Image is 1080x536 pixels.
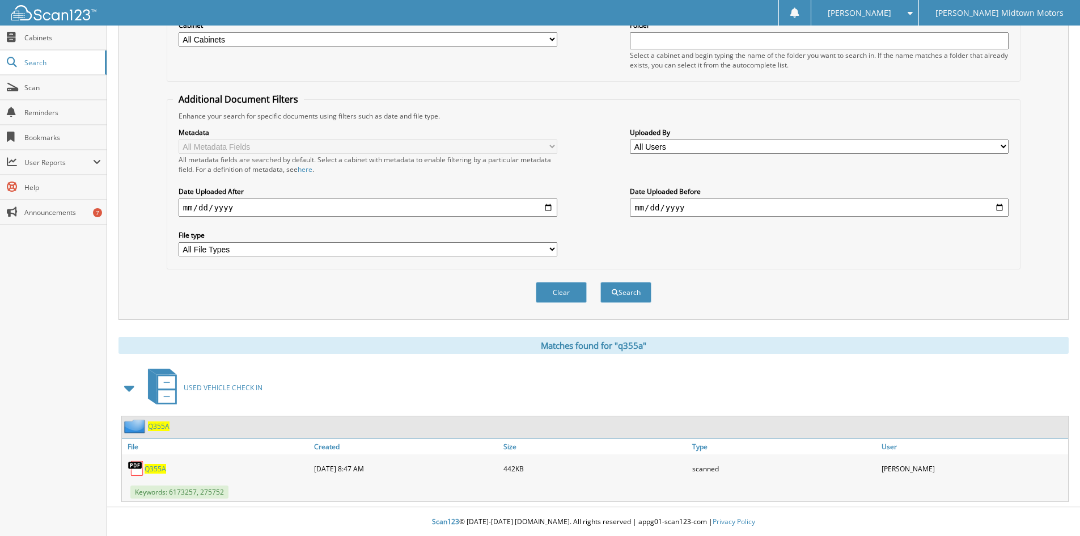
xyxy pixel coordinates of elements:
div: All metadata fields are searched by default. Select a cabinet with metadata to enable filtering b... [179,155,557,174]
a: Q355A [145,464,166,474]
img: PDF.png [128,460,145,477]
input: start [179,199,557,217]
iframe: Chat Widget [1023,482,1080,536]
div: Select a cabinet and begin typing the name of the folder you want to search in. If the name match... [630,50,1009,70]
label: Uploaded By [630,128,1009,137]
div: Matches found for "q355a" [118,337,1069,354]
span: Search [24,58,99,67]
span: Bookmarks [24,133,101,142]
span: User Reports [24,158,93,167]
a: File [122,439,311,454]
a: User [879,439,1068,454]
span: [PERSON_NAME] [828,10,891,16]
a: Type [689,439,879,454]
a: Created [311,439,501,454]
a: USED VEHICLE CHECK IN [141,365,262,410]
span: Reminders [24,108,101,117]
div: scanned [689,457,879,480]
span: Cabinets [24,33,101,43]
button: Clear [536,282,587,303]
span: Help [24,183,101,192]
div: 442KB [501,457,690,480]
span: USED VEHICLE CHECK IN [184,383,262,392]
label: File type [179,230,557,240]
img: scan123-logo-white.svg [11,5,96,20]
input: end [630,199,1009,217]
div: [DATE] 8:47 AM [311,457,501,480]
a: Size [501,439,690,454]
img: folder2.png [124,419,148,433]
span: Announcements [24,208,101,217]
a: Privacy Policy [713,517,755,526]
span: [PERSON_NAME] Midtown Motors [935,10,1064,16]
label: Date Uploaded Before [630,187,1009,196]
label: Metadata [179,128,557,137]
a: Q355A [148,421,170,431]
a: here [298,164,312,174]
legend: Additional Document Filters [173,93,304,105]
span: Keywords: 6173257, 275752 [130,486,228,499]
button: Search [600,282,651,303]
div: © [DATE]-[DATE] [DOMAIN_NAME]. All rights reserved | appg01-scan123-com | [107,508,1080,536]
div: Enhance your search for specific documents using filters such as date and file type. [173,111,1014,121]
span: Scan123 [432,517,459,526]
div: [PERSON_NAME] [879,457,1068,480]
div: 7 [93,208,102,217]
label: Date Uploaded After [179,187,557,196]
span: Scan [24,83,101,92]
